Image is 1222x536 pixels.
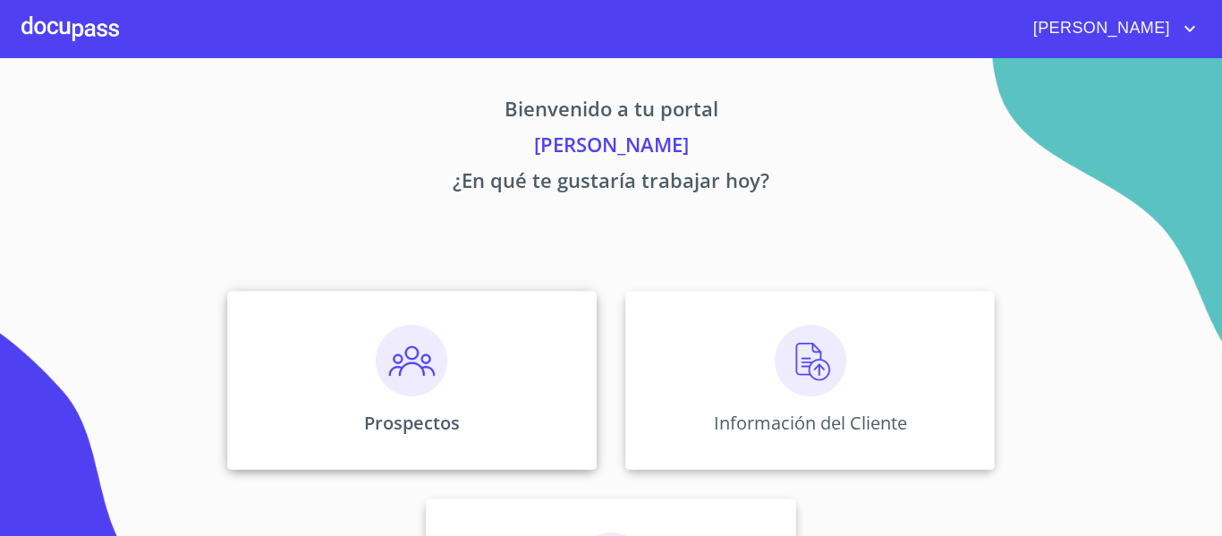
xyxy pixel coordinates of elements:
[60,94,1162,130] p: Bienvenido a tu portal
[60,130,1162,166] p: [PERSON_NAME]
[376,325,447,396] img: prospectos.png
[1020,14,1201,43] button: account of current user
[364,411,460,435] p: Prospectos
[1020,14,1179,43] span: [PERSON_NAME]
[775,325,846,396] img: carga.png
[714,411,907,435] p: Información del Cliente
[60,166,1162,201] p: ¿En qué te gustaría trabajar hoy?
